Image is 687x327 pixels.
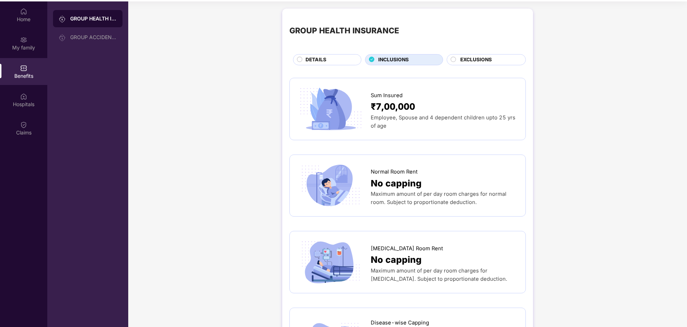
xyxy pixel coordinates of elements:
span: [MEDICAL_DATA] Room Rent [371,245,443,253]
span: Maximum amount of per day room charges for [MEDICAL_DATA]. Subject to proportionate deduction. [371,267,507,282]
div: GROUP HEALTH INSURANCE [70,15,117,22]
img: svg+xml;base64,PHN2ZyBpZD0iQmVuZWZpdHMiIHhtbG5zPSJodHRwOi8vd3d3LnczLm9yZy8yMDAwL3N2ZyIgd2lkdGg9Ij... [20,65,27,72]
img: svg+xml;base64,PHN2ZyBpZD0iSG9tZSIgeG1sbnM9Imh0dHA6Ly93d3cudzMub3JnLzIwMDAvc3ZnIiB3aWR0aD0iMjAiIG... [20,8,27,15]
span: No capping [371,176,422,190]
img: svg+xml;base64,PHN2ZyBpZD0iSG9zcGl0YWxzIiB4bWxucz0iaHR0cDovL3d3dy53My5vcmcvMjAwMC9zdmciIHdpZHRoPS... [20,93,27,100]
span: Sum Insured [371,91,403,100]
span: Employee, Spouse and 4 dependent children upto 25 yrs of age [371,114,515,129]
span: DETAILS [306,56,326,64]
img: icon [297,85,365,133]
img: icon [297,162,365,209]
div: GROUP HEALTH INSURANCE [289,24,399,37]
span: ₹7,00,000 [371,100,415,114]
span: Maximum amount of per day room charges for normal room. Subject to proportionate deduction. [371,191,506,205]
img: icon [297,238,365,286]
img: svg+xml;base64,PHN2ZyB3aWR0aD0iMjAiIGhlaWdodD0iMjAiIHZpZXdCb3g9IjAgMCAyMCAyMCIgZmlsbD0ibm9uZSIgeG... [59,34,66,41]
span: No capping [371,253,422,267]
span: INCLUSIONS [378,56,409,64]
span: Normal Room Rent [371,168,418,176]
span: Disease-wise Capping [371,319,429,327]
img: svg+xml;base64,PHN2ZyB3aWR0aD0iMjAiIGhlaWdodD0iMjAiIHZpZXdCb3g9IjAgMCAyMCAyMCIgZmlsbD0ibm9uZSIgeG... [20,36,27,43]
span: EXCLUSIONS [460,56,492,64]
img: svg+xml;base64,PHN2ZyBpZD0iQ2xhaW0iIHhtbG5zPSJodHRwOi8vd3d3LnczLm9yZy8yMDAwL3N2ZyIgd2lkdGg9IjIwIi... [20,121,27,128]
img: svg+xml;base64,PHN2ZyB3aWR0aD0iMjAiIGhlaWdodD0iMjAiIHZpZXdCb3g9IjAgMCAyMCAyMCIgZmlsbD0ibm9uZSIgeG... [59,15,66,23]
div: GROUP ACCIDENTAL INSURANCE [70,34,117,40]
